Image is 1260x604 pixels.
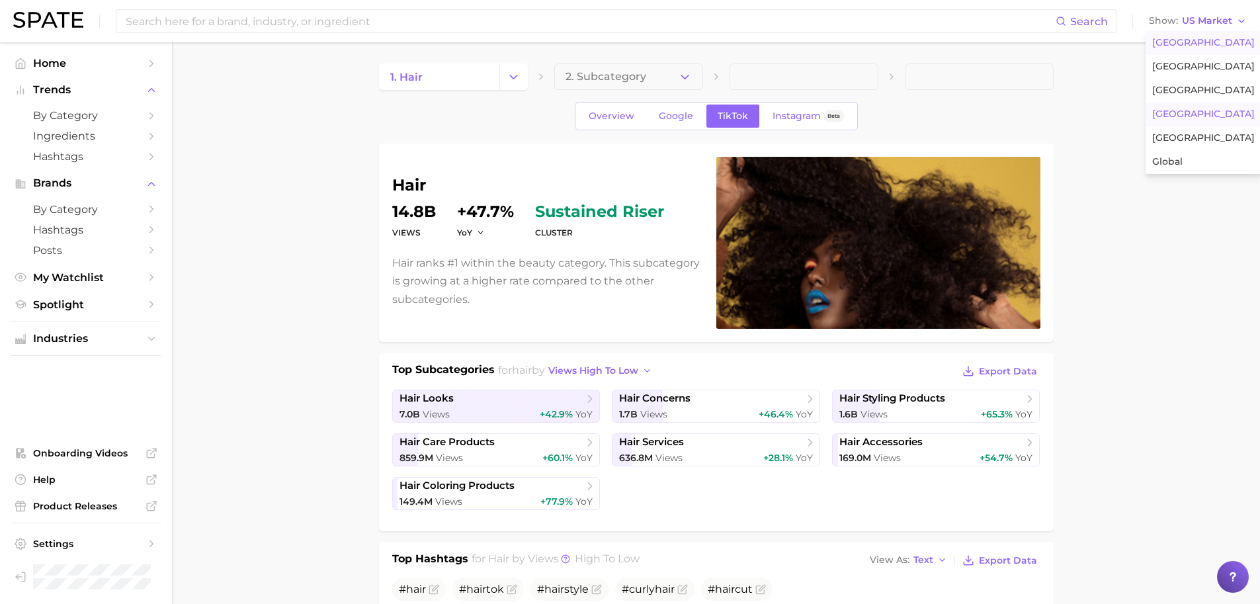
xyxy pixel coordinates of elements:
span: [GEOGRAPHIC_DATA] [1152,37,1255,48]
a: hair care products859.9m Views+60.1% YoY [392,433,601,466]
p: Hair ranks #1 within the beauty category. This subcategory is growing at a higher rate compared t... [392,254,700,308]
a: hair services636.8m Views+28.1% YoY [612,433,820,466]
span: [GEOGRAPHIC_DATA] [1152,132,1255,144]
a: Onboarding Videos [11,443,161,463]
a: Spotlight [11,294,161,315]
span: Google [659,110,693,122]
span: 2. Subcategory [566,71,646,83]
button: YoY [457,227,485,238]
span: Industries [33,333,139,345]
span: 149.4m [399,496,433,507]
span: hair [715,583,735,595]
span: +42.9% [540,408,573,420]
a: Posts [11,240,161,261]
img: SPATE [13,12,83,28]
a: hair styling products1.6b Views+65.3% YoY [832,390,1040,423]
button: Export Data [959,551,1040,570]
span: # [399,583,426,595]
a: hair coloring products149.4m Views+77.9% YoY [392,477,601,510]
span: [GEOGRAPHIC_DATA] [1152,85,1255,96]
a: hair looks7.0b Views+42.9% YoY [392,390,601,423]
span: Views [874,452,901,464]
span: Help [33,474,139,486]
span: +60.1% [542,452,573,464]
span: sustained riser [535,204,664,220]
span: hair [406,583,426,595]
span: Hashtags [33,150,139,163]
span: 169.0m [839,452,871,464]
span: # tok [459,583,504,595]
span: 859.9m [399,452,433,464]
span: YoY [575,496,593,507]
a: InstagramBeta [761,105,855,128]
input: Search here for a brand, industry, or ingredient [124,10,1056,32]
span: # style [537,583,589,595]
span: hair [512,364,532,376]
button: Flag as miscategorized or irrelevant [507,584,517,595]
span: Views [861,408,888,420]
span: hair care products [399,436,495,449]
button: Flag as miscategorized or irrelevant [429,584,439,595]
span: Posts [33,244,139,257]
span: TikTok [718,110,748,122]
span: YoY [796,452,813,464]
span: Onboarding Videos [33,447,139,459]
span: YoY [575,408,593,420]
a: Hashtags [11,220,161,240]
span: hair looks [399,392,454,405]
a: TikTok [706,105,759,128]
span: View As [870,556,909,564]
dd: +47.7% [457,204,514,220]
a: hair accessories169.0m Views+54.7% YoY [832,433,1040,466]
span: +54.7% [980,452,1013,464]
span: Views [640,408,667,420]
a: by Category [11,199,161,220]
span: Export Data [979,555,1037,566]
button: Change Category [499,64,528,90]
a: hair concerns1.7b Views+46.4% YoY [612,390,820,423]
a: My Watchlist [11,267,161,288]
h1: Top Hashtags [392,551,468,570]
button: Flag as miscategorized or irrelevant [591,584,602,595]
span: Settings [33,538,139,550]
span: hair coloring products [399,480,515,492]
span: Views [423,408,450,420]
span: Global [1152,156,1183,167]
span: 636.8m [619,452,653,464]
span: hair accessories [839,436,923,449]
span: 7.0b [399,408,420,420]
span: Hashtags [33,224,139,236]
span: # cut [708,583,753,595]
button: views high to low [545,362,656,380]
span: #curly [622,583,675,595]
span: 1.6b [839,408,858,420]
span: Show [1149,17,1178,24]
button: Flag as miscategorized or irrelevant [677,584,688,595]
h1: hair [392,177,700,193]
dt: Views [392,225,436,241]
span: My Watchlist [33,271,139,284]
span: by Category [33,109,139,122]
span: [GEOGRAPHIC_DATA] [1152,108,1255,120]
span: views high to low [548,365,638,376]
button: Flag as miscategorized or irrelevant [755,584,766,595]
span: hair styling products [839,392,945,405]
span: hair [544,583,564,595]
span: Product Releases [33,500,139,512]
button: Industries [11,329,161,349]
span: 1.7b [619,408,638,420]
button: ShowUS Market [1146,13,1250,30]
dd: 14.8b [392,204,436,220]
span: +46.4% [759,408,793,420]
span: +28.1% [763,452,793,464]
span: [GEOGRAPHIC_DATA] [1152,61,1255,72]
span: 1. hair [390,71,423,83]
a: Help [11,470,161,490]
a: 1. hair [379,64,499,90]
span: Trends [33,84,139,96]
button: Export Data [959,362,1040,380]
span: +65.3% [981,408,1013,420]
button: Brands [11,173,161,193]
span: Views [655,452,683,464]
a: Hashtags [11,146,161,167]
